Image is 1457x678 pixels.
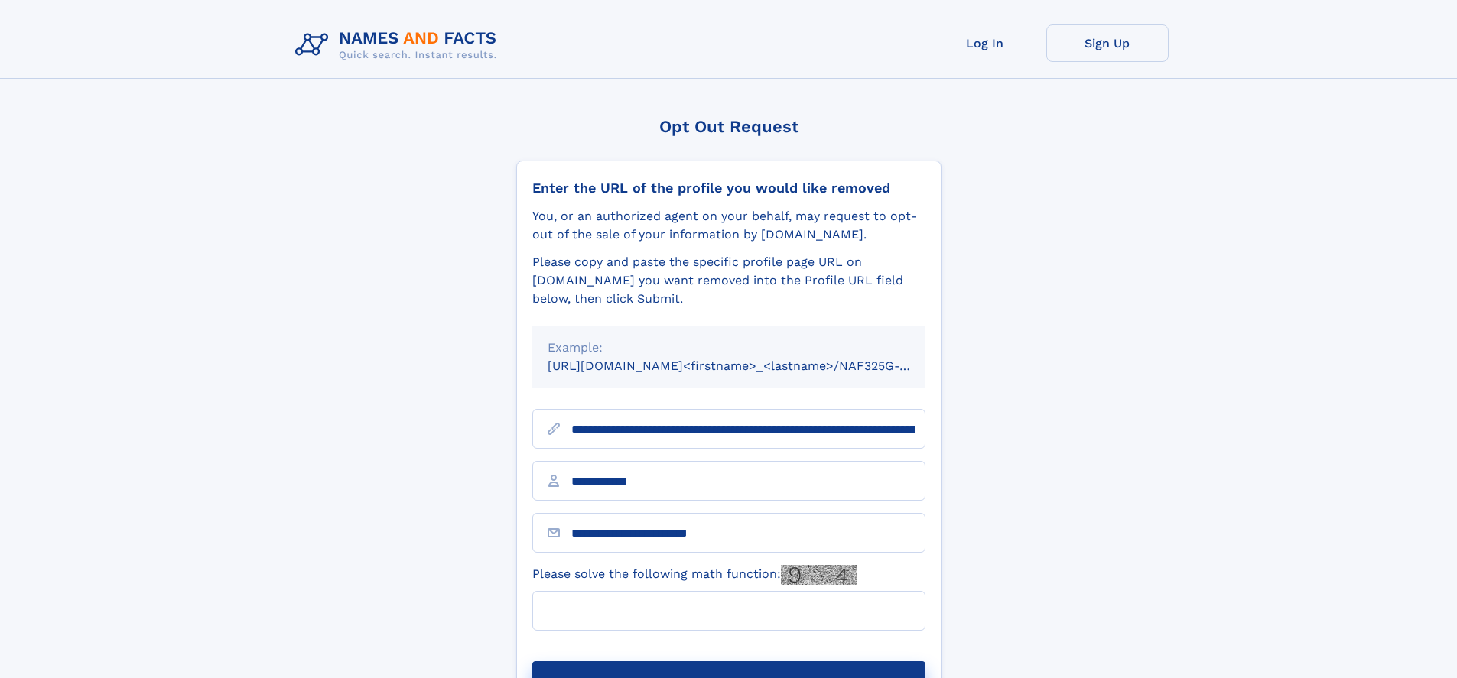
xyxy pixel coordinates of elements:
[532,180,925,196] div: Enter the URL of the profile you would like removed
[516,117,942,136] div: Opt Out Request
[548,339,910,357] div: Example:
[532,207,925,244] div: You, or an authorized agent on your behalf, may request to opt-out of the sale of your informatio...
[289,24,509,66] img: Logo Names and Facts
[548,358,955,373] small: [URL][DOMAIN_NAME]<firstname>_<lastname>/NAF325G-xxxxxxxx
[532,253,925,308] div: Please copy and paste the specific profile page URL on [DOMAIN_NAME] you want removed into the Pr...
[1046,24,1169,62] a: Sign Up
[532,565,857,585] label: Please solve the following math function:
[924,24,1046,62] a: Log In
